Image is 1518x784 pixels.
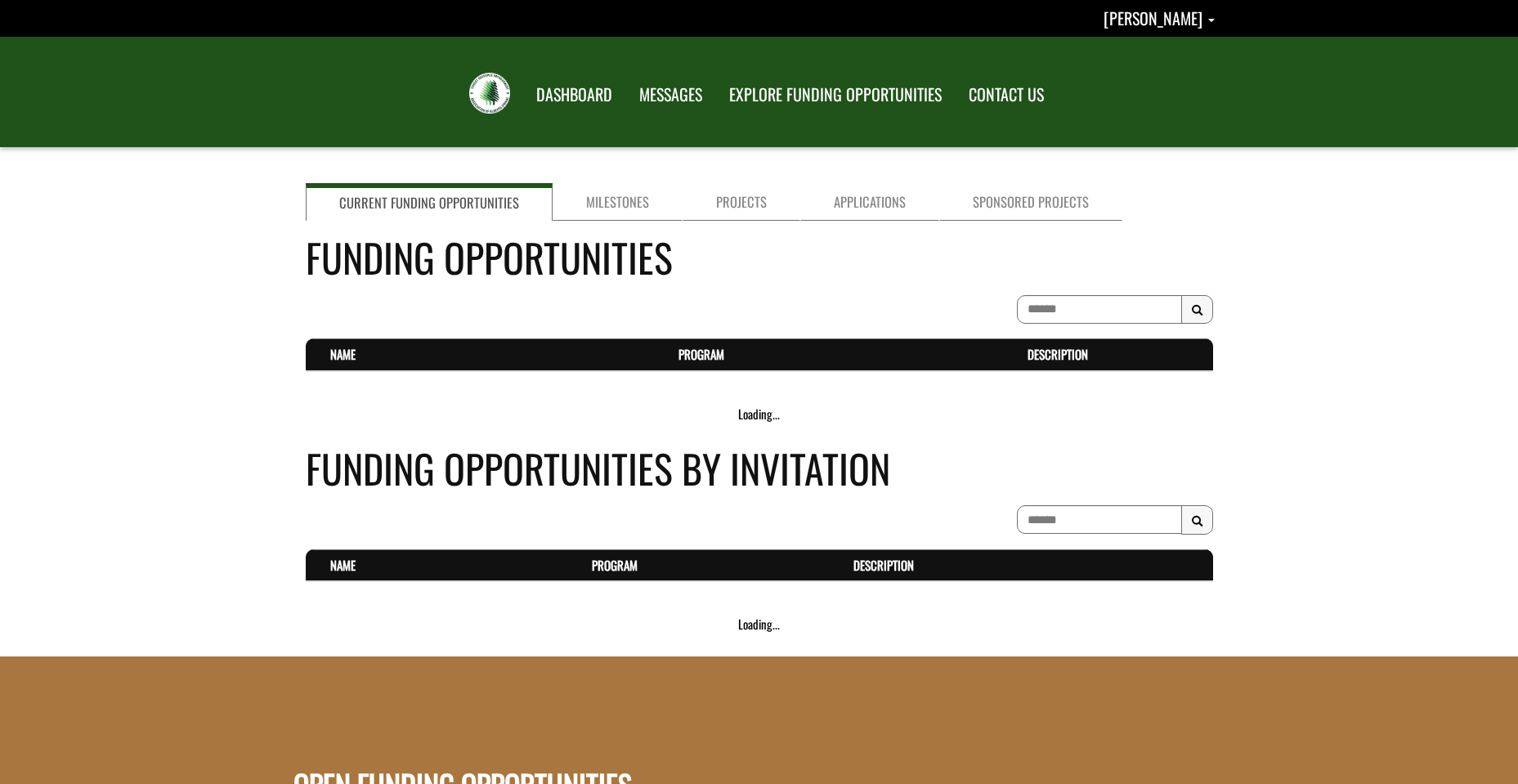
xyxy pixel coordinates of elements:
[717,74,954,115] a: EXPLORE FUNDING OPPORTUNITIES
[306,183,553,221] a: Current Funding Opportunities
[683,183,800,221] a: Projects
[800,183,939,221] a: Applications
[1017,295,1182,324] input: To search on partial text, use the asterisk (*) wildcard character.
[853,556,914,574] a: Description
[939,183,1122,221] a: Sponsored Projects
[524,74,625,115] a: DASHBOARD
[1178,549,1213,581] th: Actions
[1017,505,1182,534] input: To search on partial text, use the asterisk (*) wildcard character.
[678,345,724,363] a: Program
[306,405,1213,423] div: Loading...
[1181,295,1213,325] button: Search Results
[592,556,638,574] a: Program
[306,228,1213,286] h4: Funding Opportunities
[330,556,356,574] a: Name
[306,616,1213,633] div: Loading...
[553,183,683,221] a: Milestones
[469,73,510,114] img: FRIAA Submissions Portal
[306,439,1213,497] h4: Funding Opportunities By Invitation
[956,74,1056,115] a: CONTACT US
[330,345,356,363] a: Name
[1104,6,1202,30] span: [PERSON_NAME]
[627,74,714,115] a: MESSAGES
[1104,6,1215,30] a: Angela Mckenzie
[1028,345,1088,363] a: Description
[1181,505,1213,535] button: Search Results
[522,69,1056,115] nav: Main Navigation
